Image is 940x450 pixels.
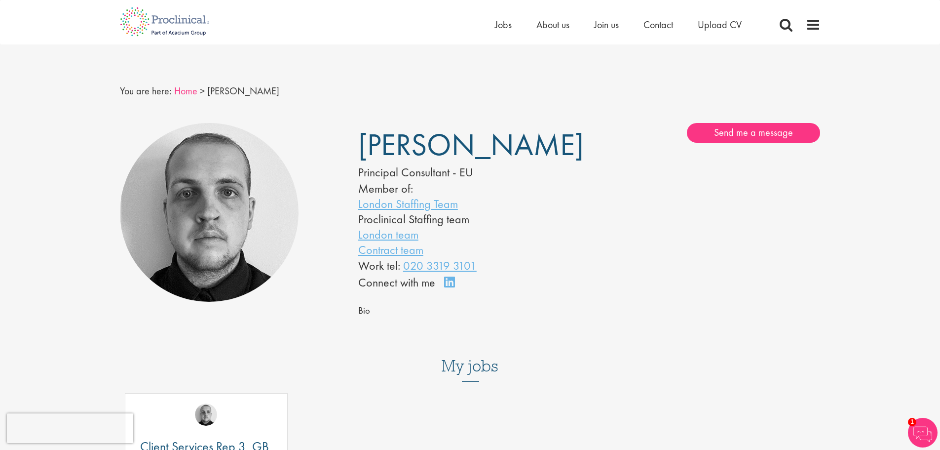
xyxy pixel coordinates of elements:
img: Harry Budge [195,404,217,426]
span: [PERSON_NAME] [358,125,584,164]
li: Proclinical Staffing team [358,211,560,227]
span: You are here: [120,84,172,97]
span: Bio [358,305,370,317]
iframe: reCAPTCHA [7,413,133,443]
a: London Staffing Team [358,196,458,211]
span: [PERSON_NAME] [207,84,279,97]
a: Upload CV [698,18,742,31]
span: Work tel: [358,258,400,273]
a: breadcrumb link [174,84,197,97]
span: > [200,84,205,97]
img: Chatbot [908,418,938,448]
a: Contact [643,18,673,31]
a: 020 3319 3101 [403,258,477,273]
a: About us [536,18,569,31]
img: Harry Budge [120,123,299,302]
h3: My jobs [120,358,821,374]
a: Join us [594,18,619,31]
span: 1 [908,418,916,426]
a: Jobs [495,18,512,31]
a: Contract team [358,242,423,257]
a: Send me a message [687,123,820,143]
label: Member of: [358,181,413,196]
a: London team [358,227,418,242]
div: Principal Consultant - EU [358,164,560,181]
